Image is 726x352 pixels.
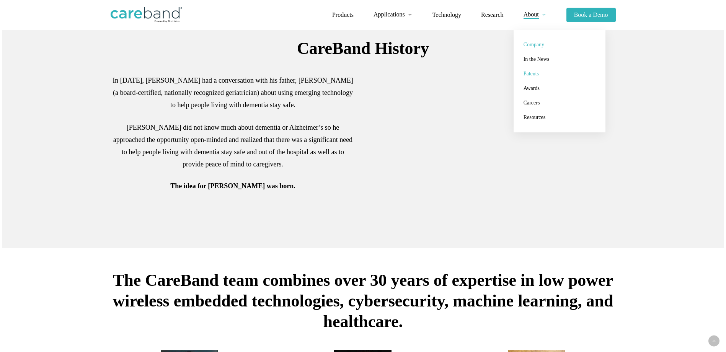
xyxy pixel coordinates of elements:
[332,12,354,18] a: Products
[481,12,504,18] a: Research
[524,71,539,77] span: Patents
[524,56,550,62] span: In the News
[371,74,616,212] iframe: Technology and Dementia: How Innovation is Empowering Beyond Diagnosis | Adam Sobol | TEDxDayton
[111,181,356,191] h4: The idea for [PERSON_NAME] was born.
[521,81,598,96] a: Awards
[524,100,540,106] span: Careers
[374,11,405,18] span: Applications
[524,114,546,120] span: Resources
[708,336,719,347] a: Back to top
[521,52,598,67] a: In the News
[111,121,356,181] p: [PERSON_NAME] did not know much about dementia or Alzheimer’s so he approached the opportunity op...
[297,39,429,58] span: CareBand History
[432,11,461,18] span: Technology
[574,11,608,18] span: Book a Demo
[332,11,354,18] span: Products
[521,37,598,52] a: Company
[111,74,356,121] p: In [DATE], [PERSON_NAME] had a conversation with his father, [PERSON_NAME] (a board-certified, na...
[524,11,539,18] span: About
[524,85,540,91] span: Awards
[111,270,616,332] h2: The CareBand team combines over 30 years of expertise in low power wireless embedded technologies...
[481,11,504,18] span: Research
[566,12,616,18] a: Book a Demo
[524,11,547,18] a: About
[521,67,598,81] a: Patents
[524,42,544,47] span: Company
[521,110,598,125] a: Resources
[374,11,413,18] a: Applications
[521,96,598,110] a: Careers
[432,12,461,18] a: Technology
